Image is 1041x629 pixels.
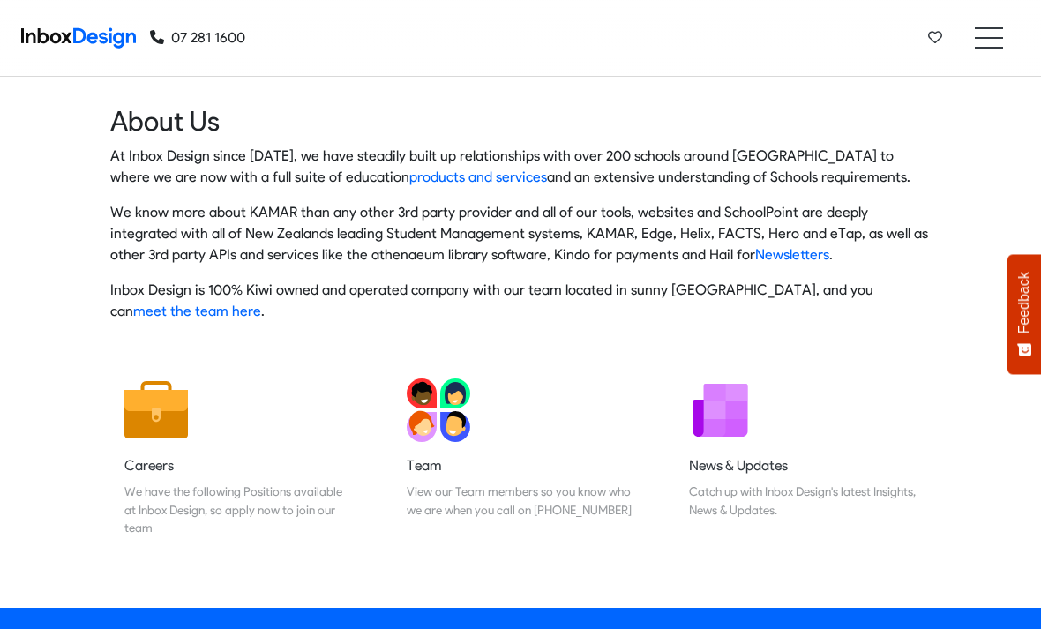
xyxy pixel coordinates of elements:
[110,364,366,550] a: Careers We have the following Positions available at Inbox Design, so apply now to join our team
[110,146,931,188] p: At Inbox Design since [DATE], we have steadily built up relationships with over 200 schools aroun...
[755,246,829,263] a: Newsletters
[689,378,753,442] img: 2022_01_12_icon_newsletter.svg
[675,364,931,550] a: News & Updates Catch up with Inbox Design's latest Insights, News & Updates.
[124,483,352,536] div: We have the following Positions available at Inbox Design, so apply now to join our team
[1016,272,1032,333] span: Feedback
[409,168,547,185] a: products and services
[110,105,931,139] heading: About Us
[124,456,352,475] h5: Careers
[407,483,634,519] div: View our Team members so you know who we are when you call on [PHONE_NUMBER]
[110,280,931,322] p: Inbox Design is 100% Kiwi owned and operated company with our team located in sunny [GEOGRAPHIC_D...
[407,378,470,442] img: 2022_01_13_icon_team.svg
[124,378,188,442] img: 2022_01_13_icon_job.svg
[150,27,245,49] a: 07 281 1600
[1007,254,1041,374] button: Feedback - Show survey
[407,456,634,475] h5: Team
[110,202,931,266] p: We know more about KAMAR than any other 3rd party provider and all of our tools, websites and Sch...
[689,456,917,475] h5: News & Updates
[133,303,261,319] a: meet the team here
[393,364,648,550] a: Team View our Team members so you know who we are when you call on [PHONE_NUMBER]
[689,483,917,519] div: Catch up with Inbox Design's latest Insights, News & Updates.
